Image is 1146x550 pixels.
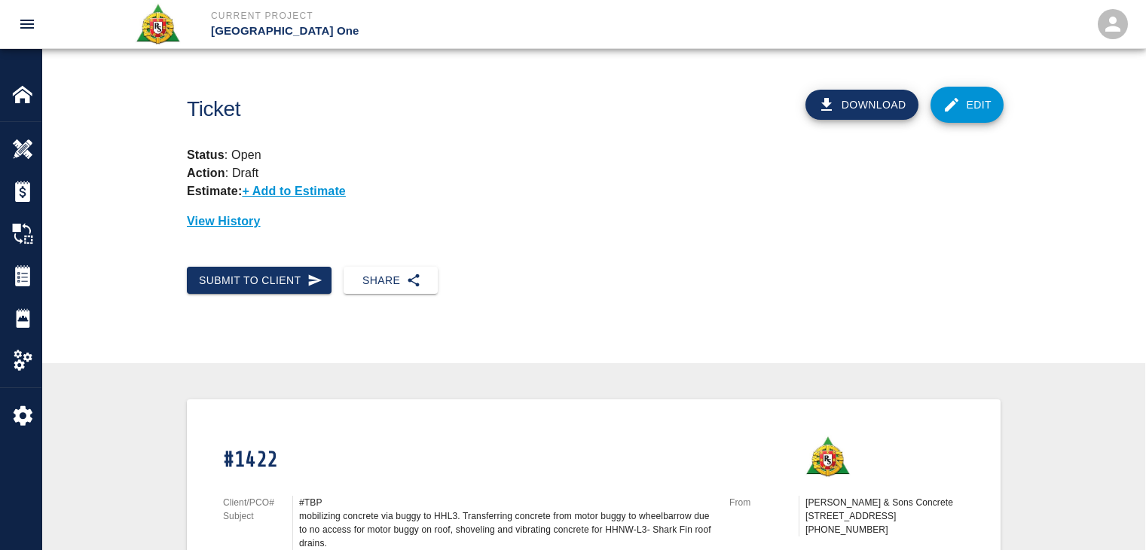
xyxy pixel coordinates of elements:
[211,9,655,23] p: Current Project
[299,496,711,509] div: #TBP
[729,496,799,509] p: From
[187,167,258,179] p: : Draft
[1071,478,1146,550] iframe: Chat Widget
[9,6,45,42] button: open drawer
[187,185,242,197] strong: Estimate:
[135,3,181,45] img: Roger & Sons Concrete
[805,509,964,523] p: [STREET_ADDRESS]
[223,509,292,523] p: Subject
[242,185,346,197] p: + Add to Estimate
[187,148,225,161] strong: Status
[187,267,332,295] button: Submit to Client
[344,267,438,295] button: Share
[931,87,1004,123] a: Edit
[805,523,964,536] p: [PHONE_NUMBER]
[187,212,1001,231] p: View History
[299,509,711,550] div: mobilizing concrete via buggy to HHL3. Transferring concrete from motor buggy to wheelbarrow due ...
[223,496,292,509] p: Client/PCO#
[187,146,1001,164] p: : Open
[187,97,656,122] h1: Ticket
[805,496,964,509] p: [PERSON_NAME] & Sons Concrete
[805,435,851,478] img: Roger & Sons Concrete
[223,448,711,474] h1: #1422
[805,90,918,120] button: Download
[211,23,655,40] p: [GEOGRAPHIC_DATA] One
[187,167,225,179] strong: Action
